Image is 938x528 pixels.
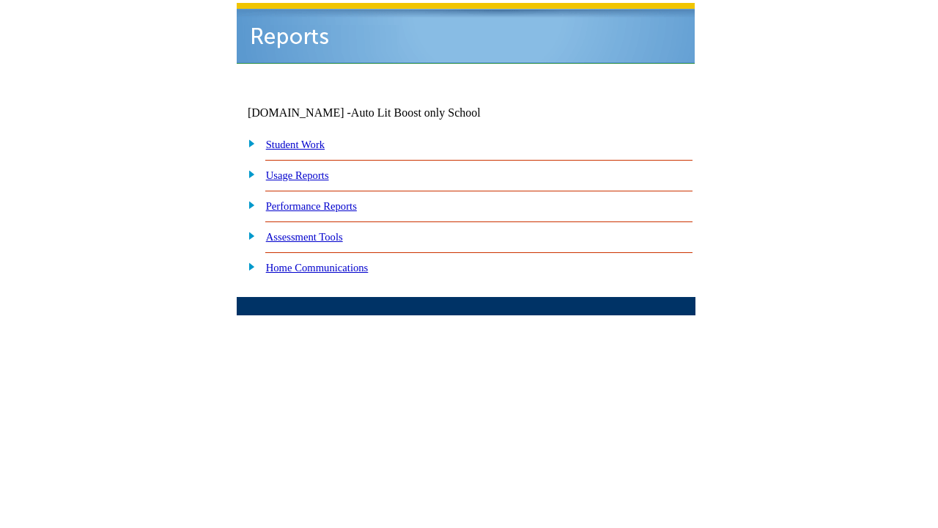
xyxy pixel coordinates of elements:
td: [DOMAIN_NAME] - [248,106,517,120]
img: plus.gif [240,136,256,150]
a: Home Communications [266,262,369,274]
a: Assessment Tools [266,231,343,243]
img: plus.gif [240,198,256,211]
img: plus.gif [240,167,256,180]
img: header [237,3,695,64]
nobr: Auto Lit Boost only School [351,106,481,119]
img: plus.gif [240,260,256,273]
a: Usage Reports [266,169,329,181]
img: plus.gif [240,229,256,242]
a: Student Work [266,139,325,150]
a: Performance Reports [266,200,357,212]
